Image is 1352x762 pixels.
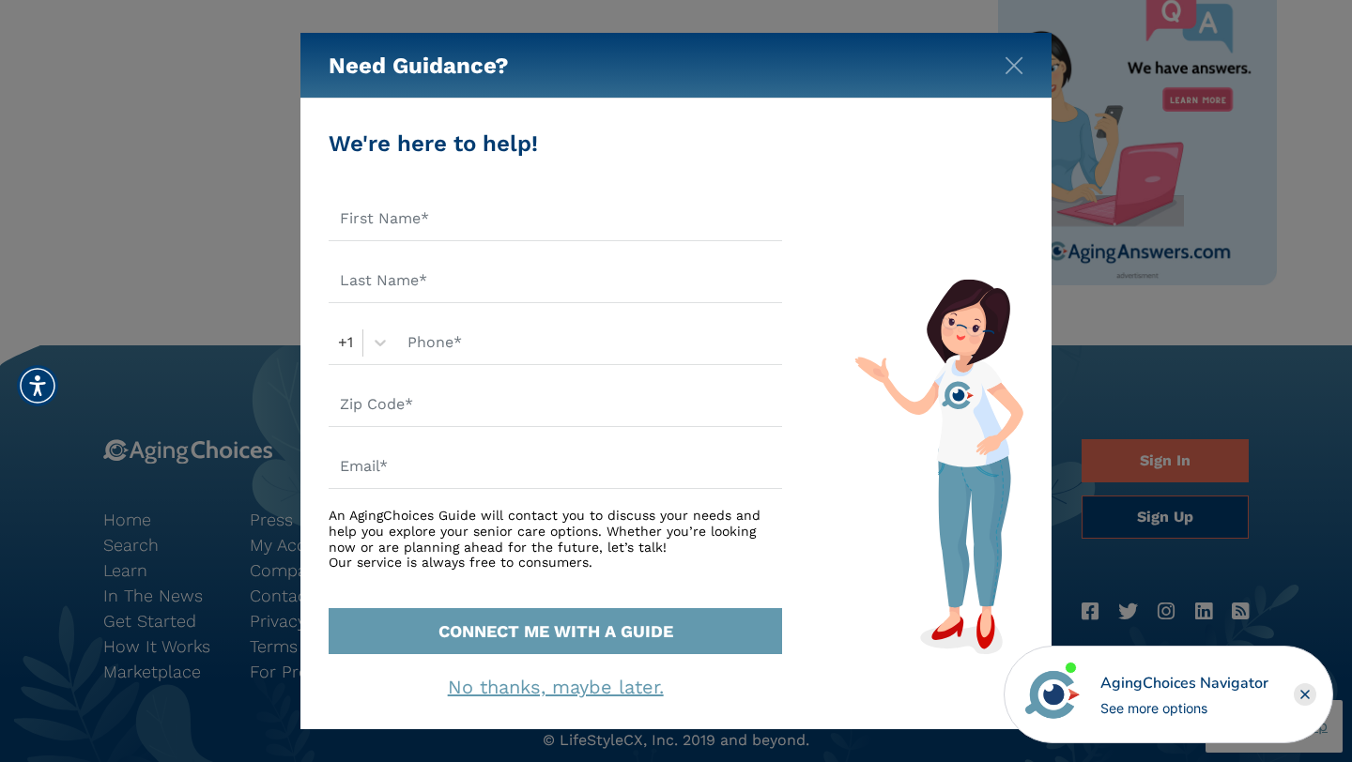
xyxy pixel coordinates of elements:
[329,260,782,303] input: Last Name*
[1005,56,1023,75] img: modal-close.svg
[854,279,1023,654] img: match-guide-form.svg
[329,508,782,571] div: An AgingChoices Guide will contact you to discuss your needs and help you explore your senior car...
[329,384,782,427] input: Zip Code*
[329,608,782,654] button: CONNECT ME WITH A GUIDE
[1005,53,1023,71] button: Close
[329,33,509,99] h5: Need Guidance?
[329,446,782,489] input: Email*
[329,127,782,160] div: We're here to help!
[396,322,782,365] input: Phone*
[1100,698,1268,718] div: See more options
[1294,683,1316,706] div: Close
[17,365,58,406] div: Accessibility Menu
[329,198,782,241] input: First Name*
[1100,672,1268,694] div: AgingChoices Navigator
[1021,663,1084,726] img: avatar
[448,676,664,698] a: No thanks, maybe later.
